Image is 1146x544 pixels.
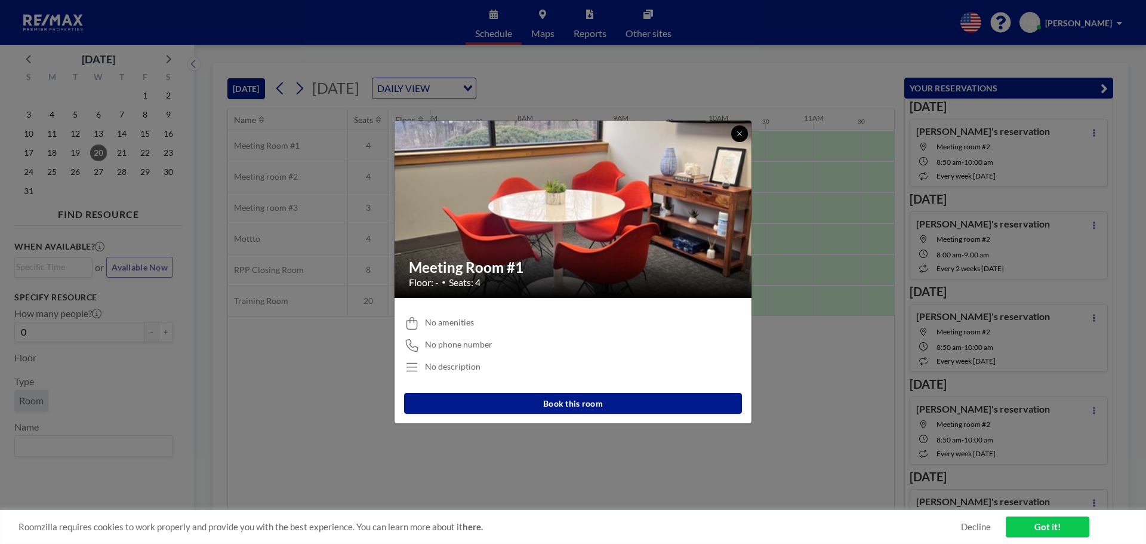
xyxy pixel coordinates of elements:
a: Got it! [1006,517,1089,537]
div: No description [425,361,480,372]
a: Decline [961,521,991,533]
span: • [442,278,446,287]
button: Book this room [404,393,742,414]
span: Floor: - [409,276,439,288]
span: Seats: 4 [449,276,480,288]
h2: Meeting Room #1 [409,259,738,276]
span: No phone number [425,339,492,350]
span: No amenities [425,317,474,328]
a: here. [463,521,483,532]
span: Roomzilla requires cookies to work properly and provide you with the best experience. You can lea... [19,521,961,533]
